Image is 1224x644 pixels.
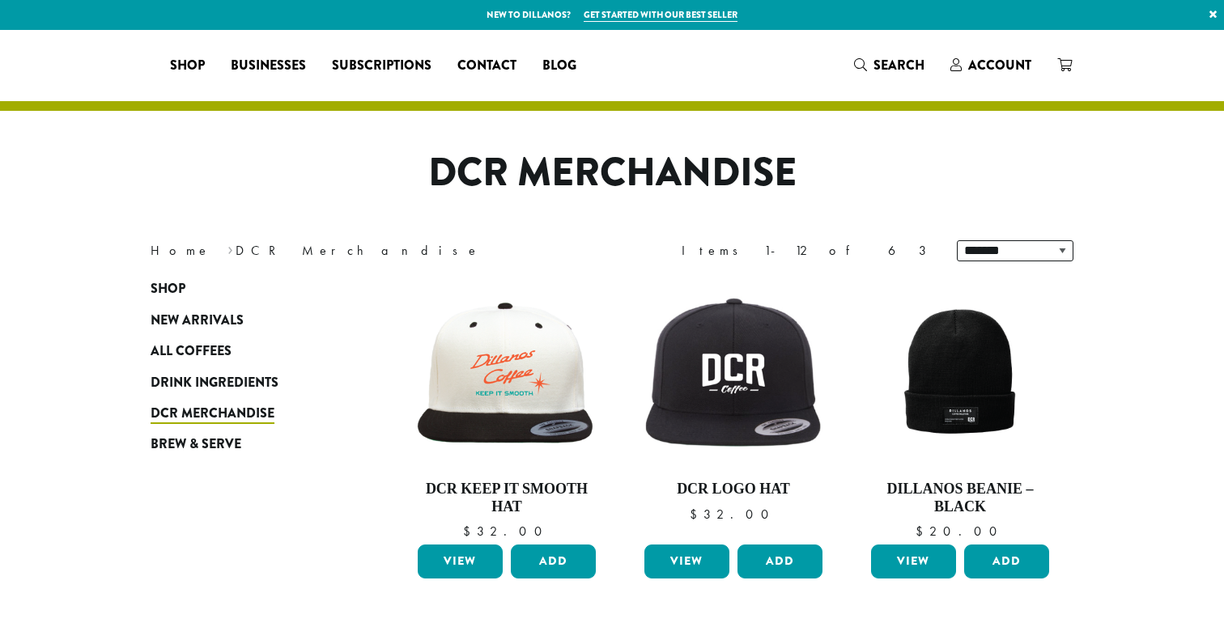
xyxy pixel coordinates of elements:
[916,523,1005,540] bdi: 20.00
[151,311,244,331] span: New Arrivals
[640,282,827,538] a: DCR Logo Hat $32.00
[414,481,600,515] h4: DCR Keep It Smooth Hat
[151,273,345,304] a: Shop
[138,150,1086,197] h1: DCR Merchandise
[151,279,185,299] span: Shop
[871,544,956,578] a: View
[690,506,776,523] bdi: 32.00
[170,56,205,76] span: Shop
[151,341,232,362] span: All Coffees
[151,366,345,397] a: Drink Ingredients
[463,523,550,540] bdi: 32.00
[873,56,924,74] span: Search
[916,523,929,540] span: $
[968,56,1031,74] span: Account
[644,544,729,578] a: View
[151,305,345,336] a: New Arrivals
[151,373,278,393] span: Drink Ingredients
[542,56,576,76] span: Blog
[414,282,600,538] a: DCR Keep It Smooth Hat $32.00
[584,8,737,22] a: Get started with our best seller
[151,434,241,455] span: Brew & Serve
[151,242,210,259] a: Home
[682,241,933,261] div: Items 1-12 of 63
[151,336,345,366] a: All Coffees
[414,299,600,451] img: keep-it-smooth-hat.png
[332,56,431,76] span: Subscriptions
[640,481,827,498] h4: DCR Logo Hat
[867,282,1053,538] a: Dillanos Beanie – Black $20.00
[640,294,827,455] img: dcr-hat.png
[964,544,1049,578] button: Add
[867,282,1053,468] img: Beanie-Black-scaled.png
[151,429,345,460] a: Brew & Serve
[231,56,306,76] span: Businesses
[463,523,477,540] span: $
[457,56,516,76] span: Contact
[227,235,233,261] span: ›
[151,398,345,429] a: DCR Merchandise
[151,241,588,261] nav: Breadcrumb
[841,52,937,78] a: Search
[511,544,596,578] button: Add
[690,506,703,523] span: $
[151,404,274,424] span: DCR Merchandise
[867,481,1053,515] h4: Dillanos Beanie – Black
[157,53,218,78] a: Shop
[737,544,822,578] button: Add
[418,544,503,578] a: View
